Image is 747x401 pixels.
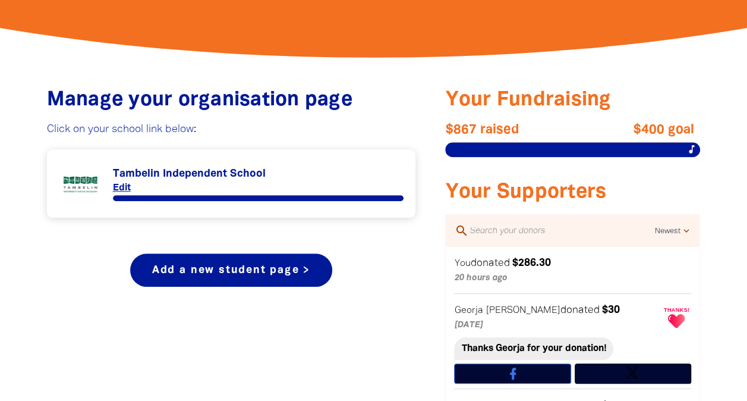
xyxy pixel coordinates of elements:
[468,223,654,239] input: Search your donors
[445,183,606,202] span: Your Supporters
[601,305,619,315] em: $30
[47,91,352,109] span: Manage your organisation page
[454,318,659,333] p: [DATE]
[486,306,560,315] em: [PERSON_NAME]
[454,224,468,238] i: search
[130,253,332,287] a: Add a new student page >
[454,259,470,268] em: You
[59,161,404,206] div: Paginated content
[445,123,573,137] span: $867 raised
[512,258,550,268] em: $286.30
[454,271,659,286] p: 20 hours ago
[47,123,416,137] p: Click on your school link below:
[445,91,611,109] span: Your Fundraising
[560,305,599,315] span: donated
[470,258,509,268] span: donated
[454,337,613,360] div: Thanks Georja for your donation!
[454,306,483,315] em: Georja
[566,123,694,137] span: $400 goal
[686,144,696,155] i: music_note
